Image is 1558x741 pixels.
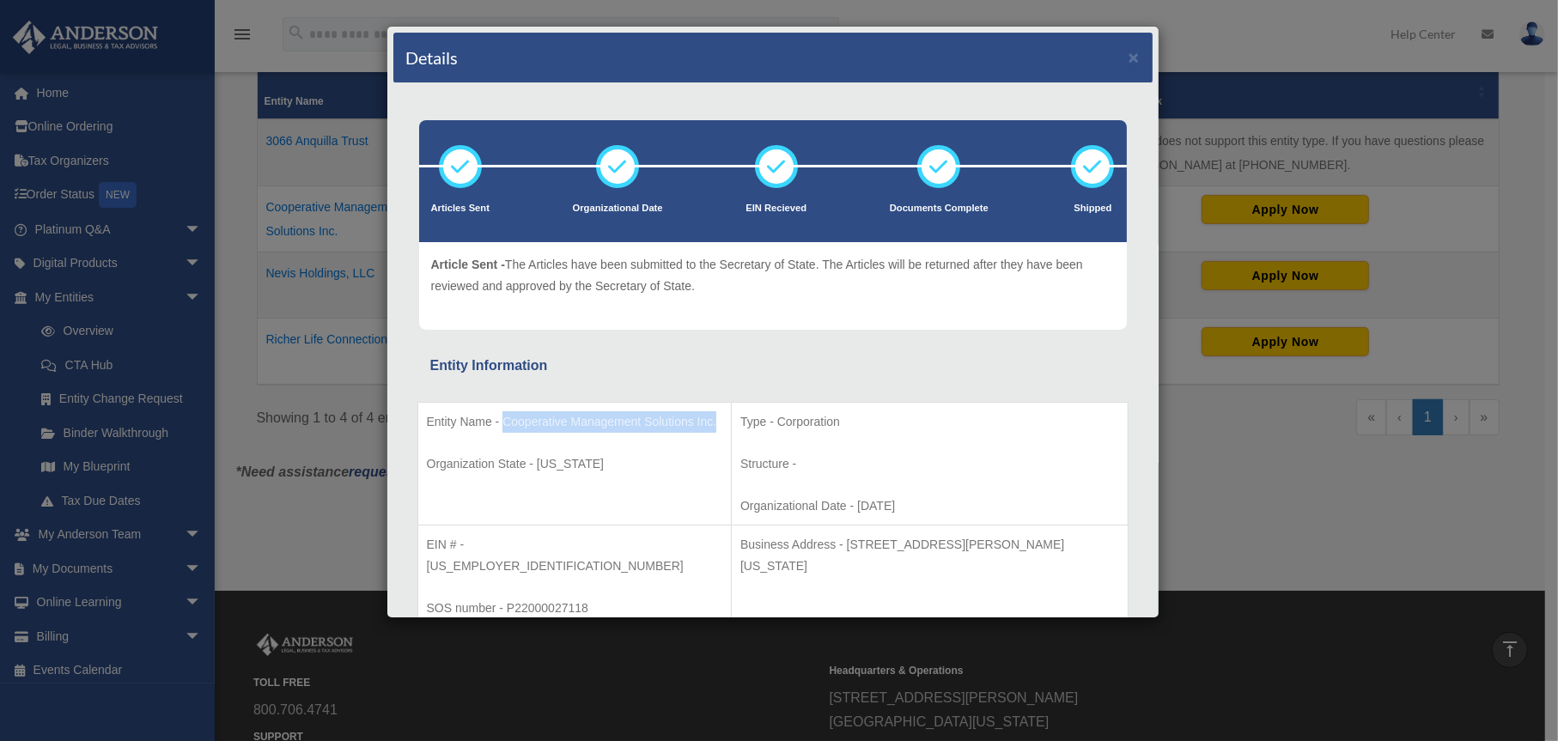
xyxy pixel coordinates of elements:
[890,200,989,217] p: Documents Complete
[746,200,806,217] p: EIN Recieved
[740,453,1119,475] p: Structure -
[430,354,1116,378] div: Entity Information
[406,46,459,70] h4: Details
[740,534,1119,576] p: Business Address - [STREET_ADDRESS][PERSON_NAME][US_STATE]
[740,411,1119,433] p: Type - Corporation
[1129,48,1140,66] button: ×
[431,254,1115,296] p: The Articles have been submitted to the Secretary of State. The Articles will be returned after t...
[427,453,722,475] p: Organization State - [US_STATE]
[427,411,722,433] p: Entity Name - Cooperative Management Solutions Inc.
[573,200,663,217] p: Organizational Date
[740,495,1119,517] p: Organizational Date - [DATE]
[431,258,505,271] span: Article Sent -
[431,200,490,217] p: Articles Sent
[427,534,722,576] p: EIN # - [US_EMPLOYER_IDENTIFICATION_NUMBER]
[427,598,722,619] p: SOS number - P22000027118
[1071,200,1114,217] p: Shipped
